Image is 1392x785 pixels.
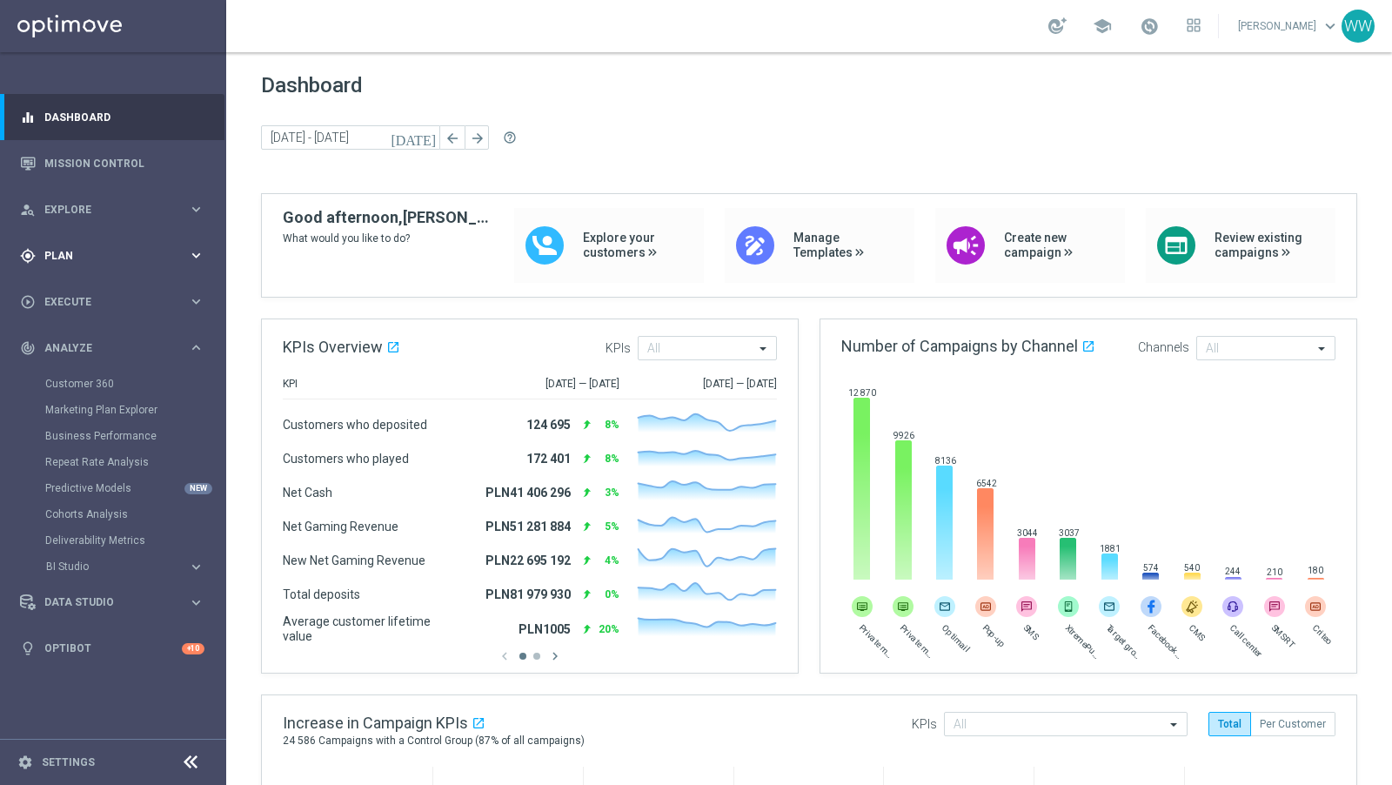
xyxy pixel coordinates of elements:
i: settings [17,755,33,770]
div: Marketing Plan Explorer [45,397,224,423]
a: Repeat Rate Analysis [45,455,181,469]
i: play_circle_outline [20,294,36,310]
i: keyboard_arrow_right [188,201,204,218]
div: Explore [20,202,188,218]
button: Data Studio keyboard_arrow_right [19,595,205,609]
a: Settings [42,757,95,768]
div: Customer 360 [45,371,224,397]
a: Marketing Plan Explorer [45,403,181,417]
i: track_changes [20,340,36,356]
a: Predictive Models [45,481,181,495]
button: person_search Explore keyboard_arrow_right [19,203,205,217]
span: Plan [44,251,188,261]
button: track_changes Analyze keyboard_arrow_right [19,341,205,355]
i: person_search [20,202,36,218]
i: lightbulb [20,641,36,656]
a: Business Performance [45,429,181,443]
a: Mission Control [44,140,204,186]
div: Business Performance [45,423,224,449]
div: Analyze [20,340,188,356]
span: Explore [44,205,188,215]
i: keyboard_arrow_right [188,247,204,264]
a: Deliverability Metrics [45,533,181,547]
a: Cohorts Analysis [45,507,181,521]
div: Optibot [20,626,204,672]
button: equalizer Dashboard [19,111,205,124]
i: gps_fixed [20,248,36,264]
button: gps_fixed Plan keyboard_arrow_right [19,249,205,263]
a: [PERSON_NAME]keyboard_arrow_down [1236,13,1342,39]
div: Cohorts Analysis [45,501,224,527]
span: Execute [44,297,188,307]
div: Predictive Models [45,475,224,501]
span: Analyze [44,343,188,353]
div: Execute [20,294,188,310]
a: Optibot [44,626,182,672]
i: equalizer [20,110,36,125]
button: play_circle_outline Execute keyboard_arrow_right [19,295,205,309]
div: Plan [20,248,188,264]
div: Deliverability Metrics [45,527,224,554]
span: Data Studio [44,597,188,607]
div: NEW [184,483,212,494]
i: keyboard_arrow_right [188,293,204,310]
div: Mission Control [20,140,204,186]
span: school [1093,17,1112,36]
i: keyboard_arrow_right [188,339,204,356]
div: +10 [182,643,204,654]
div: BI Studio [45,554,224,580]
button: Mission Control [19,157,205,171]
div: Dashboard [20,94,204,140]
a: Dashboard [44,94,204,140]
button: BI Studio keyboard_arrow_right [45,560,205,574]
span: BI Studio [46,561,171,572]
a: Customer 360 [45,377,181,391]
span: keyboard_arrow_down [1321,17,1340,36]
div: Data Studio [20,594,188,610]
div: Repeat Rate Analysis [45,449,224,475]
i: keyboard_arrow_right [188,594,204,611]
div: BI Studio [46,561,188,572]
div: WW [1342,10,1375,43]
button: lightbulb Optibot +10 [19,641,205,655]
i: keyboard_arrow_right [188,559,204,575]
